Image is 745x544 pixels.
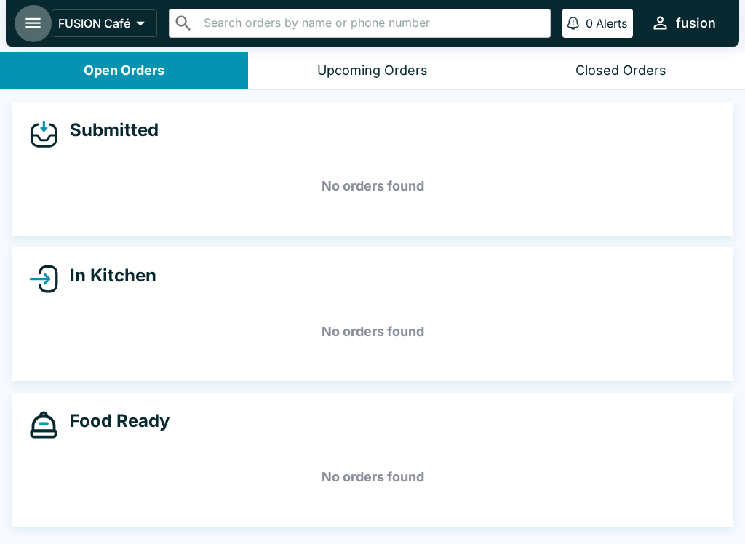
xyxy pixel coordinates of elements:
h4: Food Ready [58,410,170,432]
input: Search orders by name or phone number [199,13,544,33]
h4: Submitted [58,119,159,141]
p: Alerts [596,16,627,31]
h5: No orders found [29,451,716,503]
div: Upcoming Orders [317,63,428,79]
button: FUSION Café [52,9,157,37]
div: Open Orders [84,63,164,79]
p: 0 [586,16,593,31]
button: fusion [645,7,722,39]
button: open drawer [15,4,52,41]
h5: No orders found [29,160,716,212]
div: fusion [676,15,716,32]
div: Closed Orders [575,63,666,79]
h5: No orders found [29,305,716,358]
h4: In Kitchen [58,265,156,287]
p: FUSION Café [58,16,130,31]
